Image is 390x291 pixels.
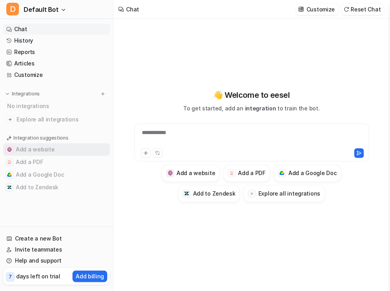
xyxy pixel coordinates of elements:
button: Explore all integrations [243,185,325,202]
div: Chat [126,5,139,13]
h3: Explore all integrations [258,189,320,198]
p: Add billing [76,272,104,280]
a: History [3,35,110,46]
h3: Add a Google Doc [288,169,337,177]
button: Reset Chat [341,4,384,15]
p: Integrations [12,91,40,97]
a: Invite teammates [3,244,110,255]
span: integration [245,105,276,112]
a: Create a new Bot [3,233,110,244]
button: Customize [296,4,338,15]
img: Add a PDF [229,171,234,175]
button: Add a Google DocAdd a Google Doc [273,164,342,182]
img: Add a website [168,170,173,175]
a: Help and support [3,255,110,266]
img: Add a PDF [7,160,12,164]
button: Add a PDFAdd a PDF [3,156,110,168]
a: Explore all integrations [3,114,110,125]
button: Integrations [3,90,42,98]
h3: Add a PDF [238,169,265,177]
span: Explore all integrations [17,113,107,126]
button: Add a PDFAdd a PDF [223,164,270,182]
p: 7 [9,273,12,280]
img: menu_add.svg [100,91,106,97]
img: customize [298,6,304,12]
button: Add a websiteAdd a website [3,143,110,156]
p: To get started, add an to train the bot. [183,104,319,112]
h3: Add a website [176,169,215,177]
p: 👋 Welcome to eesel [213,89,290,101]
p: Integration suggestions [13,134,68,142]
a: Chat [3,24,110,35]
button: Add to ZendeskAdd to Zendesk [3,181,110,194]
img: expand menu [5,91,10,97]
img: Add a website [7,147,12,152]
button: Add to ZendeskAdd to Zendesk [178,185,240,202]
img: Add a Google Doc [279,171,284,175]
button: Add billing [72,270,107,282]
span: Default Bot [24,4,59,15]
span: D [6,3,19,15]
h3: Add to Zendesk [193,189,235,198]
p: Customize [306,5,334,13]
p: days left on trial [16,272,60,280]
img: Add to Zendesk [7,185,12,190]
div: No integrations [5,99,110,112]
button: Add a websiteAdd a website [162,164,220,182]
a: Articles [3,58,110,69]
img: explore all integrations [6,116,14,123]
img: reset [344,6,349,12]
img: Add a Google Doc [7,172,12,177]
img: Add to Zendesk [184,191,189,196]
button: Add a Google DocAdd a Google Doc [3,168,110,181]
a: Reports [3,47,110,58]
a: Customize [3,69,110,80]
